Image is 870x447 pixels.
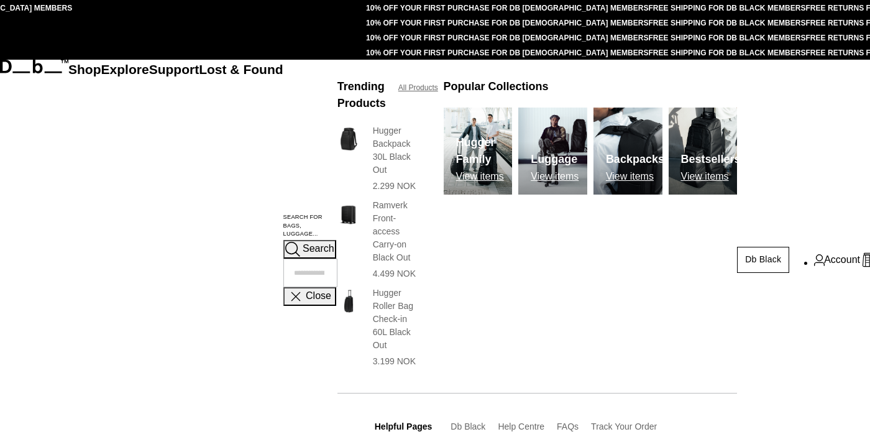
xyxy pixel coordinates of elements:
[649,34,806,42] a: FREE SHIPPING FOR DB BLACK MEMBERS
[814,252,860,267] a: Account
[68,62,101,76] a: Shop
[373,287,419,352] h3: Hugger Roller Bag Check-in 60L Black Out
[824,252,860,267] span: Account
[498,422,544,431] a: Help Centre
[444,78,549,95] h3: Popular Collections
[591,422,657,431] a: Track Your Order
[373,356,416,366] span: 3.199 NOK
[456,171,513,182] p: View items
[444,108,513,195] a: Db Hugger Family View items
[283,213,337,239] label: Search for Bags, Luggage...
[593,108,662,195] img: Db
[366,19,648,27] a: 10% OFF YOUR FIRST PURCHASE FOR DB [DEMOGRAPHIC_DATA] MEMBERS
[456,134,513,168] h3: Hugger Family
[337,287,419,368] a: Hugger Roller Bag Check-in 60L Black Out Hugger Roller Bag Check-in 60L Black Out 3.199 NOK
[283,240,336,259] button: Search
[337,199,360,228] img: Ramverk Front-access Carry-on Black Out
[518,108,587,195] img: Db
[375,420,433,433] h3: Helpful Pages
[444,108,513,195] img: Db
[101,62,149,76] a: Explore
[669,108,738,195] a: Db Bestsellers View items
[606,151,664,168] h3: Backpacks
[373,269,416,279] span: 4.499 NOK
[199,62,283,76] a: Lost & Found
[681,151,741,168] h3: Bestsellers
[649,48,806,57] a: FREE SHIPPING FOR DB BLACK MEMBERS
[337,199,419,280] a: Ramverk Front-access Carry-on Black Out Ramverk Front-access Carry-on Black Out 4.499 NOK
[531,151,579,168] h3: Luggage
[149,62,199,76] a: Support
[373,181,416,191] span: 2.299 NOK
[669,108,738,195] img: Db
[366,34,648,42] a: 10% OFF YOUR FIRST PURCHASE FOR DB [DEMOGRAPHIC_DATA] MEMBERS
[306,291,331,302] span: Close
[649,19,806,27] a: FREE SHIPPING FOR DB BLACK MEMBERS
[681,171,741,182] p: View items
[337,287,360,316] img: Hugger Roller Bag Check-in 60L Black Out
[373,199,419,264] h3: Ramverk Front-access Carry-on Black Out
[366,4,648,12] a: 10% OFF YOUR FIRST PURCHASE FOR DB [DEMOGRAPHIC_DATA] MEMBERS
[518,108,587,195] a: Db Luggage View items
[649,4,806,12] a: FREE SHIPPING FOR DB BLACK MEMBERS
[337,124,419,193] a: Hugger Backpack 30L Black Out Hugger Backpack 30L Black Out 2.299 NOK
[337,78,386,112] h3: Trending Products
[451,422,485,431] a: Db Black
[557,422,579,431] a: FAQs
[303,244,334,254] span: Search
[398,82,438,93] a: All Products
[283,287,336,306] button: Close
[366,48,648,57] a: 10% OFF YOUR FIRST PURCHASE FOR DB [DEMOGRAPHIC_DATA] MEMBERS
[593,108,662,195] a: Db Backpacks View items
[531,171,579,182] p: View items
[737,247,789,273] a: Db Black
[337,124,360,154] img: Hugger Backpack 30L Black Out
[606,171,664,182] p: View items
[373,124,419,177] h3: Hugger Backpack 30L Black Out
